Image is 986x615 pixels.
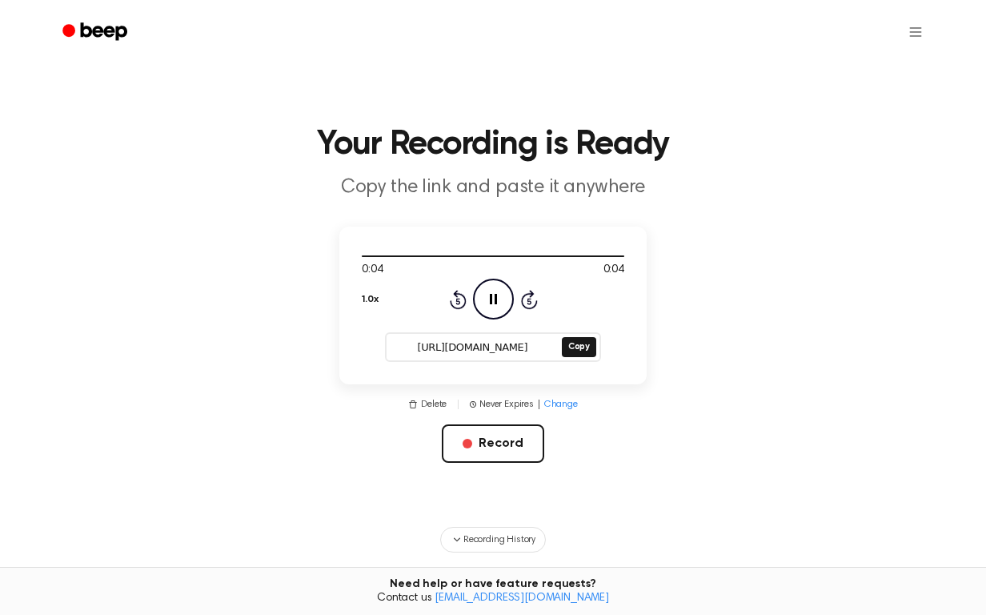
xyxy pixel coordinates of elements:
[603,262,624,279] span: 0:04
[435,593,609,604] a: [EMAIL_ADDRESS][DOMAIN_NAME]
[456,397,460,412] span: |
[10,592,976,606] span: Contact us
[442,424,543,463] button: Record
[440,527,546,553] button: Recording History
[51,17,142,48] a: Beep
[186,175,800,201] p: Copy the link and paste it anywhere
[896,13,935,51] button: Open menu
[362,262,383,279] span: 0:04
[483,565,517,580] span: Settings
[470,565,517,580] button: Settings
[537,397,541,412] span: |
[83,128,903,162] h1: Your Recording is Ready
[463,533,535,547] span: Recording History
[470,397,578,412] button: Never Expires|Change
[544,397,578,412] span: Change
[362,286,378,313] button: 1.0x
[408,397,447,412] button: Delete
[562,337,596,357] button: Copy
